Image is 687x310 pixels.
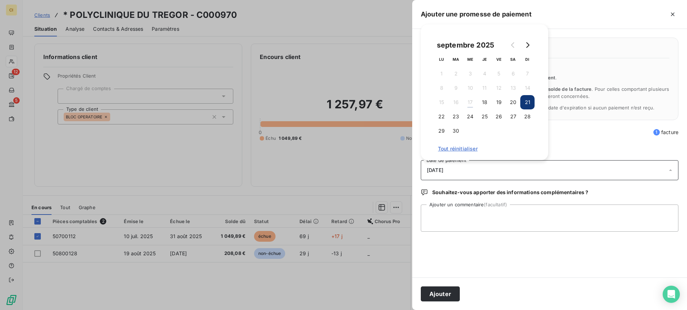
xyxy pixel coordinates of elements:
button: Go to previous month [506,38,520,52]
button: 1 [434,67,449,81]
button: 11 [477,81,492,95]
span: Tout réinitialiser [438,146,531,152]
button: 2 [449,67,463,81]
button: 24 [463,109,477,124]
button: 13 [506,81,520,95]
button: 30 [449,124,463,138]
button: 3 [463,67,477,81]
h5: Ajouter une promesse de paiement [421,9,532,19]
span: facture [653,129,678,136]
button: 16 [449,95,463,109]
button: 29 [434,124,449,138]
button: 7 [520,67,535,81]
th: lundi [434,52,449,67]
button: 10 [463,81,477,95]
button: 28 [520,109,535,124]
button: 23 [449,109,463,124]
button: 22 [434,109,449,124]
button: 19 [492,95,506,109]
button: 4 [477,67,492,81]
button: 5 [492,67,506,81]
span: [DATE] [427,167,443,173]
th: mercredi [463,52,477,67]
button: Ajouter [421,286,460,301]
span: Souhaitez-vous apporter des informations complémentaires ? [432,189,588,196]
th: samedi [506,52,520,67]
span: 1 [653,129,660,136]
button: 17 [463,95,477,109]
div: septembre 2025 [434,39,497,51]
button: Go to next month [520,38,535,52]
button: 18 [477,95,492,109]
button: 15 [434,95,449,109]
th: dimanche [520,52,535,67]
button: 6 [506,67,520,81]
div: Open Intercom Messenger [663,286,680,303]
button: 8 [434,81,449,95]
button: 21 [520,95,535,109]
th: jeudi [477,52,492,67]
button: 12 [492,81,506,95]
span: l’ensemble du solde de la facture [515,86,592,92]
span: La promesse de paiement couvre . Pour celles comportant plusieurs échéances, seules les échéances... [438,86,669,99]
button: 26 [492,109,506,124]
th: mardi [449,52,463,67]
button: 25 [477,109,492,124]
button: 27 [506,109,520,124]
button: 14 [520,81,535,95]
th: vendredi [492,52,506,67]
button: 9 [449,81,463,95]
button: 20 [506,95,520,109]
